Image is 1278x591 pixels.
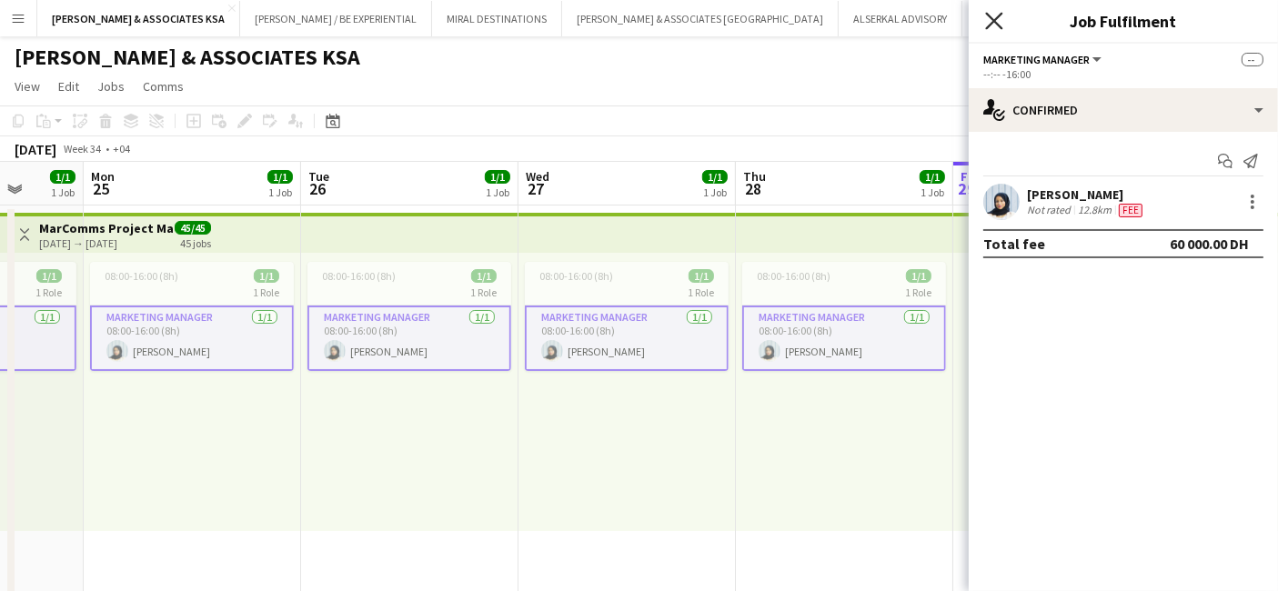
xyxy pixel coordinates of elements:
[743,168,766,185] span: Thu
[7,75,47,98] a: View
[90,306,294,371] app-card-role: Marketing Manager1/108:00-16:00 (8h)[PERSON_NAME]
[742,262,946,371] app-job-card: 08:00-16:00 (8h)1/11 RoleMarketing Manager1/108:00-16:00 (8h)[PERSON_NAME]
[88,178,115,199] span: 25
[36,269,62,283] span: 1/1
[15,78,40,95] span: View
[1115,203,1146,217] div: Crew has different fees then in role
[322,269,396,283] span: 08:00-16:00 (8h)
[105,269,178,283] span: 08:00-16:00 (8h)
[905,285,931,299] span: 1 Role
[921,185,944,199] div: 1 Job
[113,142,130,155] div: +04
[689,269,714,283] span: 1/1
[983,53,1104,66] button: Marketing Manager
[240,1,432,36] button: [PERSON_NAME] / BE EXPERIENTIAL
[920,170,945,184] span: 1/1
[485,170,510,184] span: 1/1
[688,285,714,299] span: 1 Role
[1242,53,1263,66] span: --
[15,140,56,158] div: [DATE]
[254,269,279,283] span: 1/1
[308,168,329,185] span: Tue
[983,235,1045,253] div: Total fee
[37,1,240,36] button: [PERSON_NAME] & ASSOCIATES KSA
[983,67,1263,81] div: --:-- -16:00
[962,1,1055,36] button: MCH GLOBAL
[969,9,1278,33] h3: Job Fulfilment
[525,262,729,371] app-job-card: 08:00-16:00 (8h)1/11 RoleMarketing Manager1/108:00-16:00 (8h)[PERSON_NAME]
[523,178,549,199] span: 27
[432,1,562,36] button: MIRAL DESTINATIONS
[1027,186,1146,203] div: [PERSON_NAME]
[983,53,1090,66] span: Marketing Manager
[253,285,279,299] span: 1 Role
[539,269,613,283] span: 08:00-16:00 (8h)
[39,220,175,236] h3: MarComms Project Manager
[58,78,79,95] span: Edit
[35,285,62,299] span: 1 Role
[136,75,191,98] a: Comms
[60,142,106,155] span: Week 34
[839,1,962,36] button: ALSERKAL ADVISORY
[906,269,931,283] span: 1/1
[486,185,509,199] div: 1 Job
[267,170,293,184] span: 1/1
[307,306,511,371] app-card-role: Marketing Manager1/108:00-16:00 (8h)[PERSON_NAME]
[307,262,511,371] app-job-card: 08:00-16:00 (8h)1/11 RoleMarketing Manager1/108:00-16:00 (8h)[PERSON_NAME]
[90,262,294,371] app-job-card: 08:00-16:00 (8h)1/11 RoleMarketing Manager1/108:00-16:00 (8h)[PERSON_NAME]
[470,285,497,299] span: 1 Role
[1119,204,1142,217] span: Fee
[562,1,839,36] button: [PERSON_NAME] & ASSOCIATES [GEOGRAPHIC_DATA]
[268,185,292,199] div: 1 Job
[306,178,329,199] span: 26
[740,178,766,199] span: 28
[961,168,977,185] span: Fri
[91,168,115,185] span: Mon
[703,185,727,199] div: 1 Job
[97,78,125,95] span: Jobs
[180,235,211,250] div: 45 jobs
[1170,235,1249,253] div: 60 000.00 DH
[51,185,75,199] div: 1 Job
[50,170,75,184] span: 1/1
[39,236,175,250] div: [DATE] → [DATE]
[702,170,728,184] span: 1/1
[471,269,497,283] span: 1/1
[1074,203,1115,217] div: 12.8km
[525,306,729,371] app-card-role: Marketing Manager1/108:00-16:00 (8h)[PERSON_NAME]
[526,168,549,185] span: Wed
[1027,203,1074,217] div: Not rated
[742,306,946,371] app-card-role: Marketing Manager1/108:00-16:00 (8h)[PERSON_NAME]
[969,88,1278,132] div: Confirmed
[757,269,830,283] span: 08:00-16:00 (8h)
[958,178,977,199] span: 29
[51,75,86,98] a: Edit
[15,44,360,71] h1: [PERSON_NAME] & ASSOCIATES KSA
[90,75,132,98] a: Jobs
[175,221,211,235] span: 45/45
[143,78,184,95] span: Comms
